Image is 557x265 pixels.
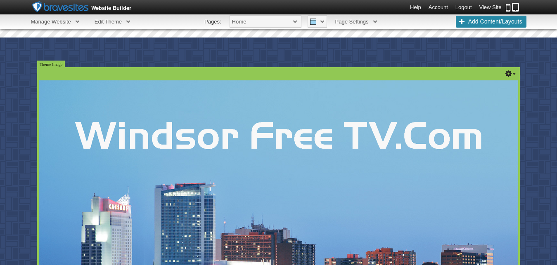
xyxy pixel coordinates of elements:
a: View Site [479,4,502,10]
a: Help [410,4,421,10]
span: Add Content/Layouts [456,16,526,28]
span: Theme Image [37,61,65,68]
a: Logout [455,4,472,10]
a: Account [429,4,448,10]
a: Add Content/Layouts [456,19,526,25]
span: Manage Website [31,14,79,29]
img: Bravesites_toolbar_logo [31,1,147,13]
span: Page Settings [335,14,377,29]
span: Home [230,15,301,28]
span: Edit Theme [95,14,130,29]
li: Pages: [204,14,221,29]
